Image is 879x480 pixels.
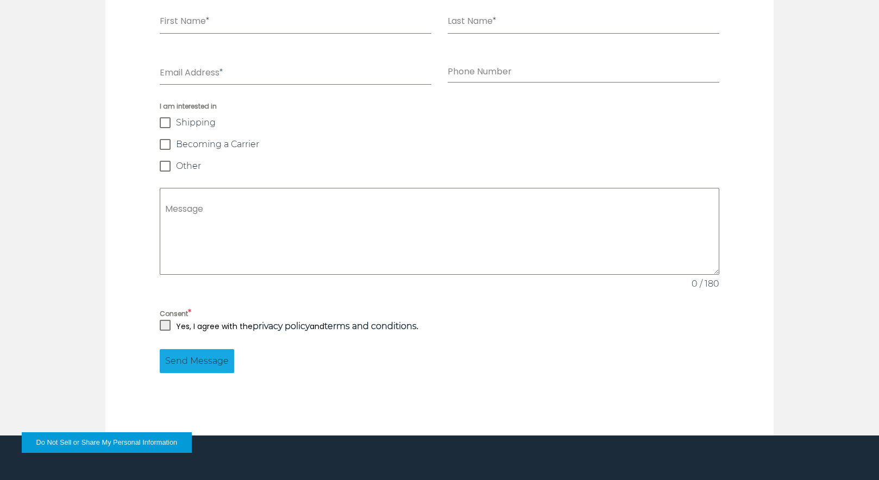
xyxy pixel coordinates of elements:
[176,139,259,150] span: Becoming a Carrier
[160,139,719,150] label: Becoming a Carrier
[160,161,719,172] label: Other
[692,277,719,290] span: 0 / 180
[160,101,719,112] span: I am interested in
[176,161,201,172] span: Other
[165,355,229,368] span: Send Message
[160,349,234,373] button: Send Message
[160,117,719,128] label: Shipping
[160,307,719,320] label: Consent
[324,321,417,331] a: terms and conditions
[22,432,192,453] button: Do Not Sell or Share My Personal Information
[324,321,418,332] strong: .
[176,117,216,128] span: Shipping
[176,320,418,333] p: Yes, I agree with the and
[253,321,310,331] a: privacy policy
